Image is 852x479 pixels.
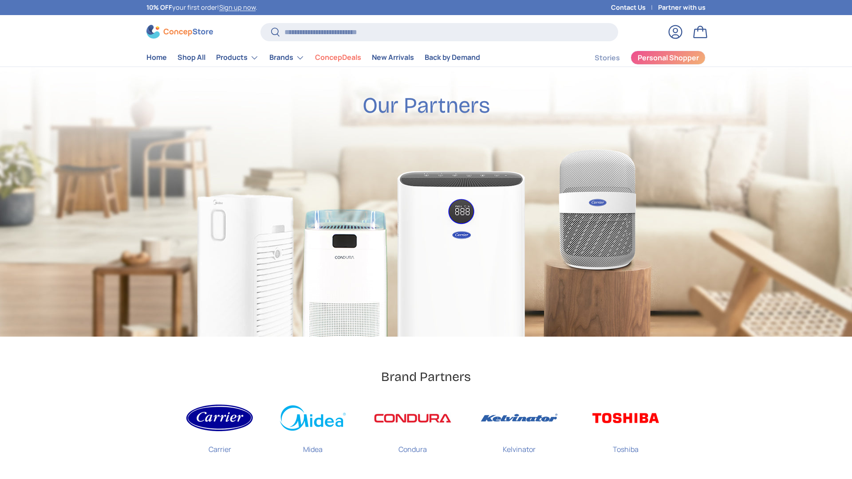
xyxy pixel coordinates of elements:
[146,25,213,39] img: ConcepStore
[586,399,666,462] a: Toshiba
[177,49,205,66] a: Shop All
[146,3,172,12] strong: 10% OFF
[658,3,706,12] a: Partner with us
[372,49,414,66] a: New Arrivals
[146,3,257,12] p: your first order! .
[613,437,639,455] p: Toshiba
[573,49,706,67] nav: Secondary
[638,54,699,61] span: Personal Shopper
[303,437,323,455] p: Midea
[425,49,480,66] a: Back by Demand
[280,399,346,462] a: Midea
[264,49,310,67] summary: Brands
[381,369,471,385] h2: Brand Partners
[315,49,361,66] a: ConcepDeals
[209,437,231,455] p: Carrier
[503,437,536,455] p: Kelvinator
[363,92,490,119] h2: Our Partners
[146,49,480,67] nav: Primary
[398,437,427,455] p: Condura
[219,3,256,12] a: Sign up now
[269,49,304,67] a: Brands
[186,399,253,462] a: Carrier
[211,49,264,67] summary: Products
[373,399,453,462] a: Condura
[611,3,658,12] a: Contact Us
[479,399,559,462] a: Kelvinator
[146,49,167,66] a: Home
[216,49,259,67] a: Products
[631,51,706,65] a: Personal Shopper
[595,49,620,67] a: Stories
